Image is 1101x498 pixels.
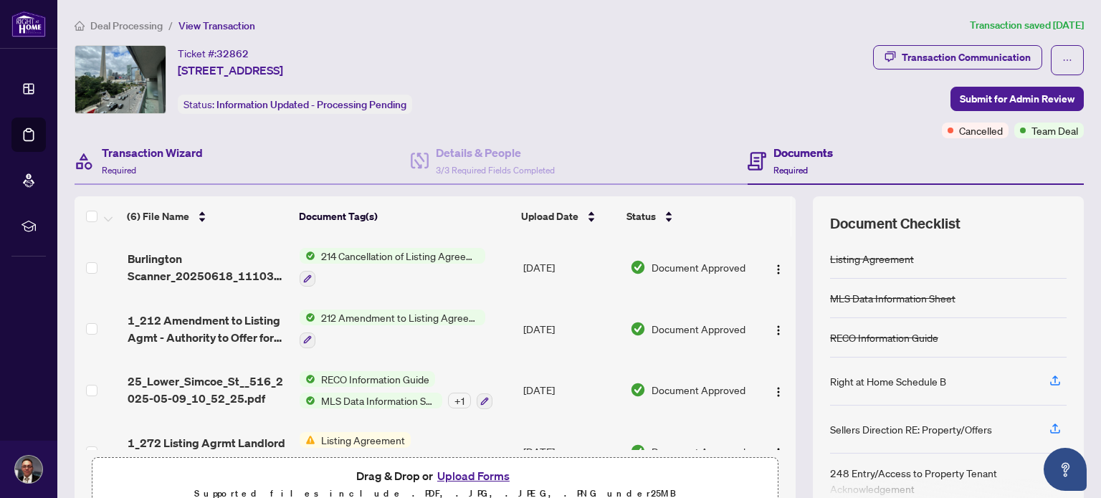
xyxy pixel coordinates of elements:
span: home [75,21,85,31]
span: Drag & Drop or [356,466,514,485]
span: 1_272 Listing Agrmt Landlord Designated Rep Agrmt Auth to Offer for Lease - PropTx-[PERSON_NAME].pdf [128,434,289,469]
h4: Details & People [436,144,555,161]
div: Sellers Direction RE: Property/Offers [830,421,992,437]
div: Ticket #: [178,45,249,62]
img: Document Status [630,444,646,459]
th: Status [621,196,753,236]
span: 3/3 Required Fields Completed [436,165,555,176]
button: Status IconRECO Information GuideStatus IconMLS Data Information Sheet+1 [300,371,492,410]
span: Required [102,165,136,176]
span: Information Updated - Processing Pending [216,98,406,111]
span: 214 Cancellation of Listing Agreement - Authority to Offer for Lease [315,248,485,264]
div: Right at Home Schedule B [830,373,946,389]
button: Submit for Admin Review [950,87,1084,111]
img: Status Icon [300,310,315,325]
div: 248 Entry/Access to Property Tenant Acknowledgement [830,465,1032,497]
div: Transaction Communication [902,46,1031,69]
td: [DATE] [518,421,624,482]
th: Upload Date [515,196,621,236]
button: Open asap [1044,448,1087,491]
span: 212 Amendment to Listing Agreement - Authority to Offer for Lease Price Change/Extension/Amendmen... [315,310,485,325]
img: Logo [773,386,784,398]
span: RECO Information Guide [315,371,435,387]
span: Status [626,209,656,224]
img: Status Icon [300,432,315,448]
button: Logo [767,378,790,401]
span: [STREET_ADDRESS] [178,62,283,79]
span: Burlington Scanner_20250618_111032.pdf [128,250,289,284]
button: Status IconListing Agreement [300,432,411,471]
span: Cancelled [959,123,1003,138]
span: 1_212 Amendment to Listing Agmt - Authority to Offer for Lease - Price - PropTx-[PERSON_NAME].pdf [128,312,289,346]
div: + 1 [448,393,471,408]
td: [DATE] [518,360,624,421]
span: Listing Agreement [315,432,411,448]
img: logo [11,11,46,37]
td: [DATE] [518,236,624,298]
div: RECO Information Guide [830,330,938,345]
span: Document Approved [652,321,745,337]
span: Document Approved [652,259,745,275]
img: Logo [773,264,784,275]
img: Document Status [630,382,646,398]
span: Deal Processing [90,19,163,32]
span: Upload Date [521,209,578,224]
h4: Documents [773,144,833,161]
span: 32862 [216,47,249,60]
span: ellipsis [1062,55,1072,65]
span: Document Approved [652,382,745,398]
button: Logo [767,256,790,279]
article: Transaction saved [DATE] [970,17,1084,34]
button: Status Icon214 Cancellation of Listing Agreement - Authority to Offer for Lease [300,248,485,287]
span: Document Approved [652,444,745,459]
span: 25_Lower_Simcoe_St__516_2025-05-09_10_52_25.pdf [128,373,289,407]
span: Team Deal [1031,123,1078,138]
span: MLS Data Information Sheet [315,393,442,408]
button: Logo [767,440,790,463]
button: Logo [767,317,790,340]
td: [DATE] [518,298,624,360]
button: Upload Forms [433,466,514,485]
div: Status: [178,95,412,114]
span: (6) File Name [127,209,189,224]
button: Status Icon212 Amendment to Listing Agreement - Authority to Offer for Lease Price Change/Extensi... [300,310,485,348]
span: Required [773,165,808,176]
th: (6) File Name [121,196,293,236]
img: Logo [773,325,784,336]
img: Status Icon [300,371,315,387]
img: IMG-C12113297_1.jpg [75,46,166,113]
span: Document Checklist [830,214,961,234]
div: Listing Agreement [830,251,914,267]
th: Document Tag(s) [293,196,515,236]
li: / [168,17,173,34]
span: View Transaction [178,19,255,32]
img: Document Status [630,259,646,275]
img: Profile Icon [15,456,42,483]
button: Transaction Communication [873,45,1042,70]
img: Document Status [630,321,646,337]
div: MLS Data Information Sheet [830,290,955,306]
img: Logo [773,447,784,459]
h4: Transaction Wizard [102,144,203,161]
img: Status Icon [300,248,315,264]
img: Status Icon [300,393,315,408]
span: Submit for Admin Review [960,87,1074,110]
